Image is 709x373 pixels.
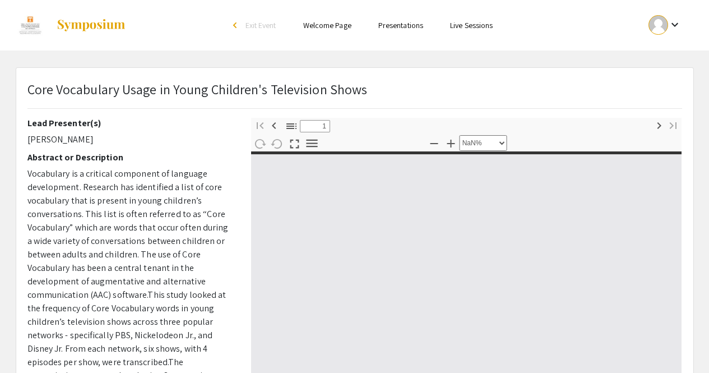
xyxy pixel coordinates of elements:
[661,323,701,365] iframe: Chat
[265,117,284,133] button: Previous Page
[664,117,683,133] button: Last page
[442,135,461,151] button: Zoom In
[245,20,276,30] span: Exit Event
[233,22,240,29] div: arrow_back_ios
[27,133,234,146] p: [PERSON_NAME]
[300,120,330,132] input: Page
[650,117,669,133] button: Next Page
[450,20,493,30] a: Live Sessions
[637,12,693,38] button: Expand account dropdown
[460,135,507,151] select: Zoom
[282,118,301,134] button: Toggle Sidebar
[27,168,229,301] span: Vocabulary is a critical component of language development. Research has identified a list of cor...
[268,135,287,151] button: Rotate Counterclockwise
[27,152,234,163] h2: Abstract or Description
[285,135,304,151] button: Switch to Presentation Mode
[27,118,234,128] h2: Lead Presenter(s)
[27,79,368,99] p: Core Vocabulary Usage in Young Children's Television Shows
[425,135,444,151] button: Zoom Out
[668,18,682,31] mat-icon: Expand account dropdown
[303,20,351,30] a: Welcome Page
[251,135,270,151] button: Rotate Clockwise
[16,11,127,39] a: Discovery Day 2024
[56,19,126,32] img: Symposium by ForagerOne
[378,20,423,30] a: Presentations
[16,11,45,39] img: Discovery Day 2024
[251,117,270,133] button: First page
[303,135,322,151] button: Tools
